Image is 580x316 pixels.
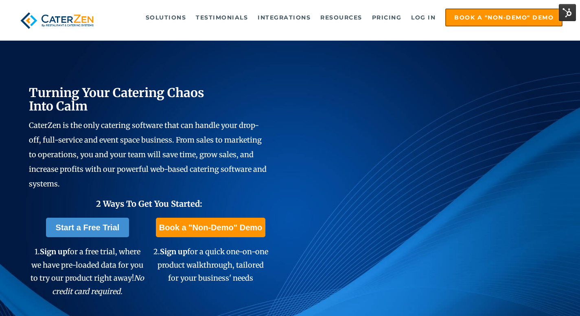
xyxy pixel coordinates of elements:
[445,9,562,26] a: Book a "Non-Demo" Demo
[160,247,187,256] span: Sign up
[111,9,563,26] div: Navigation Menu
[52,273,144,296] em: No credit card required.
[316,9,366,26] a: Resources
[407,9,440,26] a: Log in
[18,9,97,32] img: caterzen
[29,121,267,188] span: CaterZen is the only catering software that can handle your drop-off, full-service and event spac...
[142,9,190,26] a: Solutions
[153,247,268,283] span: 2. for a quick one-on-one product walkthrough, tailored for your business' needs
[96,199,202,209] span: 2 Ways To Get You Started:
[254,9,315,26] a: Integrations
[40,247,67,256] span: Sign up
[31,247,144,296] span: 1. for a free trial, where we have pre-loaded data for you to try our product right away!
[29,85,204,114] span: Turning Your Catering Chaos Into Calm
[192,9,252,26] a: Testimonials
[368,9,406,26] a: Pricing
[46,218,129,237] a: Start a Free Trial
[156,218,265,237] a: Book a "Non-Demo" Demo
[559,4,576,21] img: HubSpot Tools Menu Toggle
